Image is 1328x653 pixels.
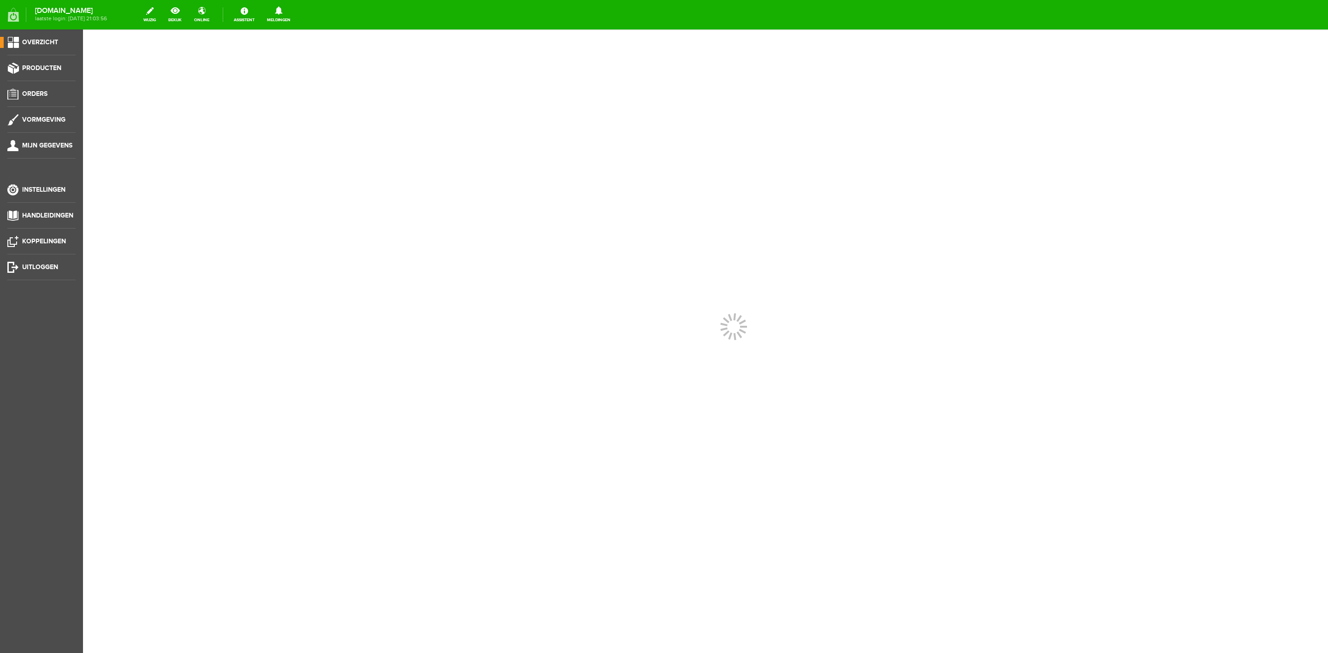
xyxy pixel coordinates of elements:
a: online [189,5,215,25]
strong: [DOMAIN_NAME] [35,8,107,13]
span: Vormgeving [22,116,65,124]
span: Instellingen [22,186,65,194]
span: Uitloggen [22,263,58,271]
span: Koppelingen [22,237,66,245]
span: Overzicht [22,38,58,46]
span: Orders [22,90,47,98]
a: Meldingen [261,5,296,25]
span: Handleidingen [22,212,73,219]
span: Producten [22,64,61,72]
a: bekijk [163,5,187,25]
span: laatste login: [DATE] 21:03:56 [35,16,107,21]
a: Assistent [228,5,260,25]
span: Mijn gegevens [22,141,72,149]
a: wijzig [138,5,161,25]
